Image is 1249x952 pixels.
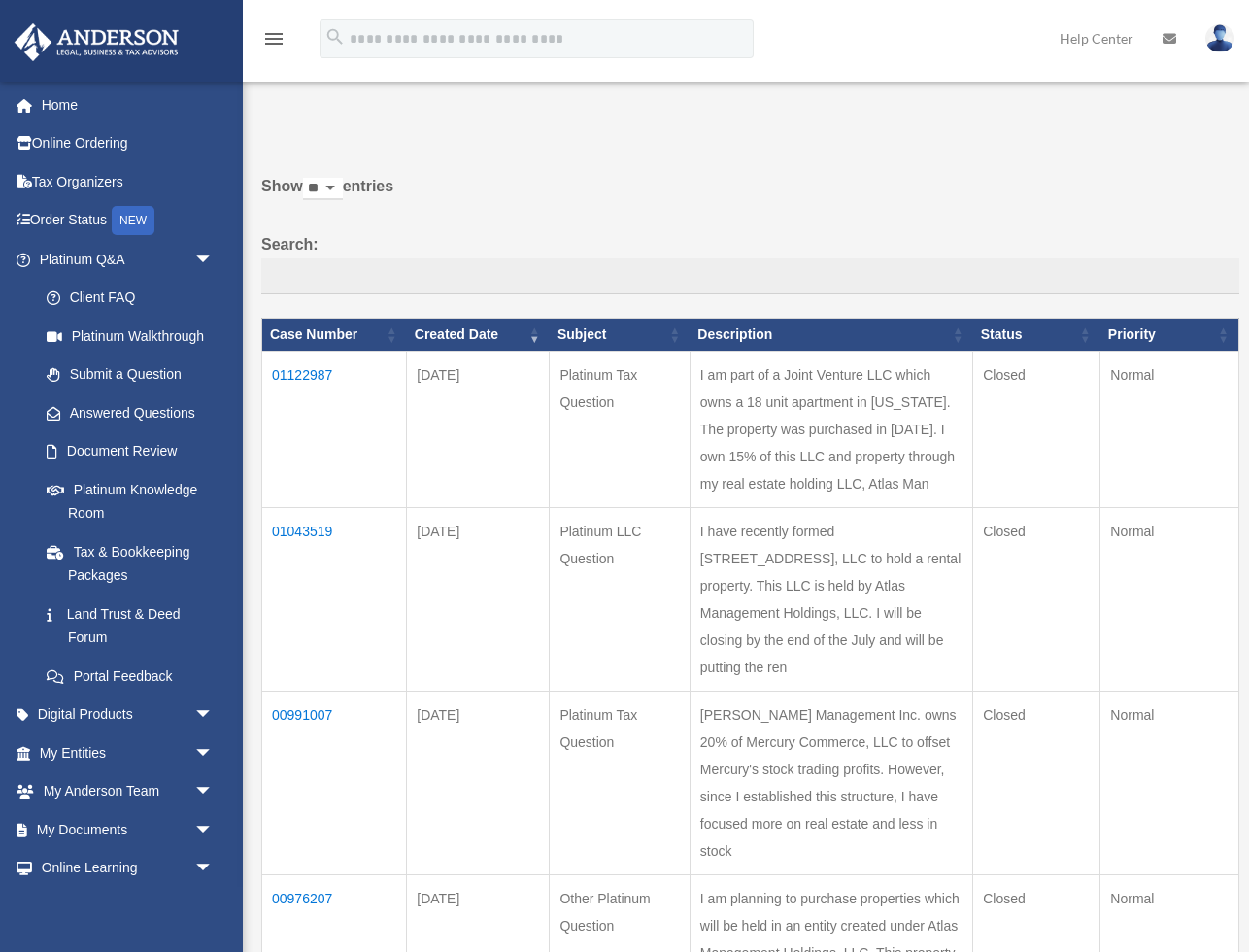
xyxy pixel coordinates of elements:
[262,319,407,352] th: Case Number: activate to sort column ascending
[9,23,185,61] img: Anderson Advisors Platinum Portal
[14,810,243,849] a: My Documentsarrow_drop_down
[194,240,233,280] span: arrow_drop_down
[1100,352,1239,508] td: Normal
[973,692,1100,875] td: Closed
[261,173,1239,220] label: Show entries
[407,692,550,875] td: [DATE]
[324,26,346,48] i: search
[194,810,233,850] span: arrow_drop_down
[407,352,550,508] td: [DATE]
[261,231,1239,295] label: Search:
[690,319,972,352] th: Description: activate to sort column ascending
[550,692,690,875] td: Platinum Tax Question
[1100,508,1239,692] td: Normal
[14,201,243,241] a: Order StatusNEW
[27,393,223,432] a: Answered Questions
[973,319,1100,352] th: Status: activate to sort column ascending
[973,352,1100,508] td: Closed
[550,319,690,352] th: Subject: activate to sort column ascending
[261,258,1239,295] input: Search:
[27,470,233,532] a: Platinum Knowledge Room
[690,508,972,692] td: I have recently formed [STREET_ADDRESS], LLC to hold a rental property. This LLC is held by Atlas...
[973,508,1100,692] td: Closed
[262,692,407,875] td: 00991007
[27,432,233,471] a: Document Review
[27,279,233,318] a: Client FAQ
[27,657,233,696] a: Portal Feedback
[1205,24,1234,52] img: User Pic
[690,352,972,508] td: I am part of a Joint Venture LLC which owns a 18 unit apartment in [US_STATE]. The property was p...
[14,162,243,201] a: Tax Organizers
[194,733,233,773] span: arrow_drop_down
[27,317,233,356] a: Platinum Walkthrough
[407,508,550,692] td: [DATE]
[14,733,243,772] a: My Entitiesarrow_drop_down
[27,532,233,595] a: Tax & Bookkeeping Packages
[1100,692,1239,875] td: Normal
[303,178,343,200] select: Showentries
[690,692,972,875] td: [PERSON_NAME] Management Inc. owns 20% of Mercury Commerce, LLC to offset Mercury's stock trading...
[550,352,690,508] td: Platinum Tax Question
[27,595,233,657] a: Land Trust & Deed Forum
[14,85,243,124] a: Home
[112,206,154,235] div: NEW
[262,352,407,508] td: 01122987
[14,849,243,888] a: Online Learningarrow_drop_down
[27,356,233,394] a: Submit a Question
[262,508,407,692] td: 01043519
[14,696,243,734] a: Digital Productsarrow_drop_down
[407,319,550,352] th: Created Date: activate to sort column ascending
[14,124,243,163] a: Online Ordering
[550,508,690,692] td: Platinum LLC Question
[14,772,243,811] a: My Anderson Teamarrow_drop_down
[262,27,286,51] i: menu
[194,849,233,889] span: arrow_drop_down
[194,772,233,812] span: arrow_drop_down
[262,34,286,51] a: menu
[14,240,233,279] a: Platinum Q&Aarrow_drop_down
[1100,319,1239,352] th: Priority: activate to sort column ascending
[194,696,233,735] span: arrow_drop_down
